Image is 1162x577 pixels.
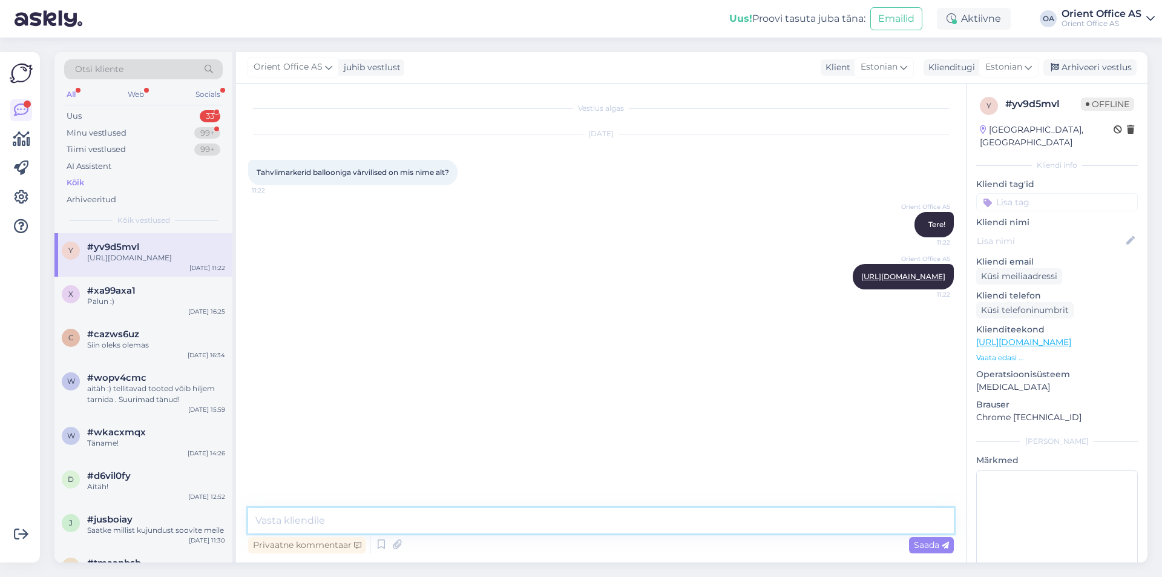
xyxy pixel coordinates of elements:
div: [DATE] [248,128,954,139]
span: #cazws6uz [87,329,139,340]
div: Küsi telefoninumbrit [976,302,1074,318]
div: Arhiveeri vestlus [1043,59,1137,76]
p: Kliendi nimi [976,216,1138,229]
p: Vaata edasi ... [976,352,1138,363]
span: Offline [1081,97,1134,111]
span: Saada [914,539,949,550]
div: Saatke millist kujundust soovite meile [87,525,225,536]
span: Orient Office AS [254,61,323,74]
div: [DATE] 12:52 [188,492,225,501]
span: #xa99axa1 [87,285,136,296]
p: Märkmed [976,454,1138,467]
span: Estonian [861,61,898,74]
div: Kliendi info [976,160,1138,171]
span: Tere! [928,220,945,229]
a: [URL][DOMAIN_NAME] [976,337,1071,348]
div: 33 [200,110,220,122]
p: Operatsioonisüsteem [976,368,1138,381]
div: Aktiivne [937,8,1011,30]
div: juhib vestlust [339,61,401,74]
div: AI Assistent [67,160,111,173]
div: [URL][DOMAIN_NAME] [87,252,225,263]
span: w [67,431,75,440]
span: #wopv4cmc [87,372,146,383]
p: Kliendi telefon [976,289,1138,302]
div: Privaatne kommentaar [248,537,366,553]
span: #tmaanbsb [87,558,141,569]
div: Web [125,87,146,102]
div: Klienditugi [924,61,975,74]
img: Askly Logo [10,62,33,85]
span: y [68,246,73,255]
div: Minu vestlused [67,127,126,139]
p: Klienditeekond [976,323,1138,336]
p: Chrome [TECHNICAL_ID] [976,411,1138,424]
span: Tahvlimarkerid ballooniga värvilised on mis nime alt? [257,168,449,177]
p: Kliendi email [976,256,1138,268]
p: [MEDICAL_DATA] [976,381,1138,394]
div: 99+ [194,143,220,156]
div: [DATE] 15:59 [188,405,225,414]
div: Küsi meiliaadressi [976,268,1062,285]
span: 11:22 [905,290,950,299]
div: Kõik [67,177,84,189]
div: [DATE] 11:22 [189,263,225,272]
div: Täname! [87,438,225,449]
span: #jusboiay [87,514,133,525]
a: Orient Office ASOrient Office AS [1062,9,1155,28]
div: Siin oleks olemas [87,340,225,351]
span: #d6vil0fy [87,470,131,481]
div: Klient [821,61,850,74]
span: Orient Office AS [901,202,950,211]
div: Tiimi vestlused [67,143,126,156]
div: Socials [193,87,223,102]
input: Lisa tag [976,193,1138,211]
div: [GEOGRAPHIC_DATA], [GEOGRAPHIC_DATA] [980,124,1114,149]
span: w [67,377,75,386]
div: Proovi tasuta juba täna: [729,12,865,26]
span: 11:22 [252,186,297,195]
span: d [68,475,74,484]
p: Brauser [976,398,1138,411]
b: Uus! [729,13,752,24]
div: OA [1040,10,1057,27]
div: Orient Office AS [1062,19,1141,28]
div: All [64,87,78,102]
div: Uus [67,110,82,122]
div: [PERSON_NAME] [976,436,1138,447]
div: Palun :) [87,296,225,307]
span: #wkacxmqx [87,427,146,438]
a: [URL][DOMAIN_NAME] [861,272,945,281]
p: Kliendi tag'id [976,178,1138,191]
div: Vestlus algas [248,103,954,114]
span: #yv9d5mvl [87,242,139,252]
div: Aitäh! [87,481,225,492]
span: Kõik vestlused [117,215,170,226]
span: y [986,101,991,110]
div: [DATE] 11:30 [189,536,225,545]
span: t [69,562,73,571]
div: 99+ [194,127,220,139]
span: x [68,289,73,298]
div: [DATE] 16:34 [188,351,225,360]
div: # yv9d5mvl [1005,97,1081,111]
div: Orient Office AS [1062,9,1141,19]
span: Estonian [985,61,1022,74]
span: c [68,333,74,342]
span: Orient Office AS [901,254,950,263]
input: Lisa nimi [977,234,1124,248]
button: Emailid [870,7,922,30]
div: [DATE] 14:26 [188,449,225,458]
div: aitäh :) tellitavad tooted võib hiljem tarnida . Suurimad tänud! [87,383,225,405]
div: [DATE] 16:25 [188,307,225,316]
div: Arhiveeritud [67,194,116,206]
span: j [69,518,73,527]
span: 11:22 [905,238,950,247]
span: Otsi kliente [75,63,123,76]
